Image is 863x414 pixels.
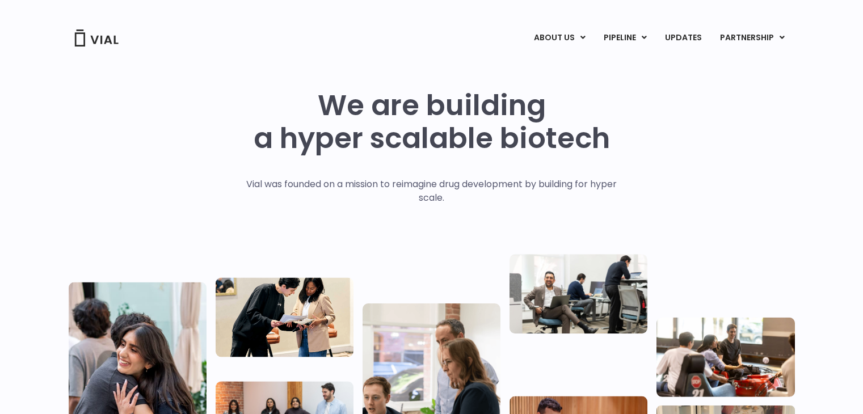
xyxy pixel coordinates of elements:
img: Group of people playing whirlyball [656,317,794,396]
a: ABOUT USMenu Toggle [525,28,594,48]
img: Two people looking at a paper talking. [216,277,353,357]
a: PARTNERSHIPMenu Toggle [711,28,794,48]
img: Vial Logo [74,29,119,47]
a: PIPELINEMenu Toggle [595,28,655,48]
a: UPDATES [656,28,710,48]
p: Vial was founded on a mission to reimagine drug development by building for hyper scale. [234,178,629,205]
h1: We are building a hyper scalable biotech [254,89,610,155]
img: Three people working in an office [510,254,647,333]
